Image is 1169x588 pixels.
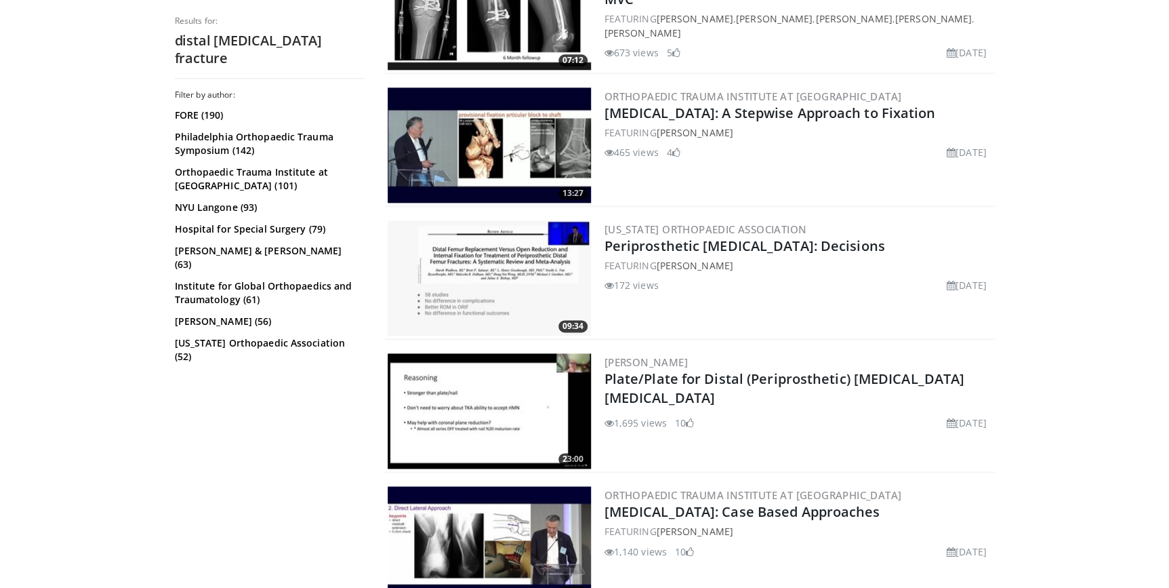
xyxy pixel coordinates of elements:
[675,544,694,558] li: 10
[895,12,972,25] a: [PERSON_NAME]
[947,416,987,430] li: [DATE]
[175,279,361,307] a: Institute for Global Orthopaedics and Traumatology (61)
[604,503,880,521] a: [MEDICAL_DATA]: Case Based Approaches
[604,370,964,407] a: Plate/Plate for Distal (Periprosthetic) [MEDICAL_DATA] [MEDICAL_DATA]
[388,87,591,203] img: a808f98d-1734-4bce-a42d-9d2dccab79cd.300x170_q85_crop-smart_upscale.jpg
[736,12,813,25] a: [PERSON_NAME]
[604,90,902,103] a: Orthopaedic Trauma Institute at [GEOGRAPHIC_DATA]
[947,544,987,558] li: [DATE]
[175,32,365,67] h2: distal [MEDICAL_DATA] fracture
[656,126,733,139] a: [PERSON_NAME]
[815,12,892,25] a: [PERSON_NAME]
[604,222,807,236] a: [US_STATE] Orthopaedic Association
[388,220,591,336] a: 09:34
[175,336,361,364] a: [US_STATE] Orthopaedic Association (52)
[656,12,733,25] a: [PERSON_NAME]
[604,45,659,60] li: 673 views
[604,416,667,430] li: 1,695 views
[604,237,885,255] a: Periprosthetic [MEDICAL_DATA]: Decisions
[604,278,659,292] li: 172 views
[604,524,992,538] div: FEATURING
[558,187,588,199] span: 13:27
[604,488,902,502] a: Orthopaedic Trauma Institute at [GEOGRAPHIC_DATA]
[175,244,361,271] a: [PERSON_NAME] & [PERSON_NAME] (63)
[558,320,588,332] span: 09:34
[947,145,987,159] li: [DATE]
[175,165,361,193] a: Orthopaedic Trauma Institute at [GEOGRAPHIC_DATA] (101)
[175,201,361,214] a: NYU Langone (93)
[604,12,992,40] div: FEATURING , , , ,
[388,87,591,203] a: 13:27
[656,525,733,538] a: [PERSON_NAME]
[947,278,987,292] li: [DATE]
[558,54,588,66] span: 07:12
[675,416,694,430] li: 10
[947,45,987,60] li: [DATE]
[656,259,733,272] a: [PERSON_NAME]
[667,145,680,159] li: 4
[604,125,992,140] div: FEATURING
[388,220,591,336] img: f491531d-ed46-4148-82ce-3988a1a0f80e.300x170_q85_crop-smart_upscale.jpg
[604,258,992,273] div: FEATURING
[604,544,667,558] li: 1,140 views
[604,26,681,39] a: [PERSON_NAME]
[604,355,688,369] a: [PERSON_NAME]
[604,104,936,122] a: [MEDICAL_DATA]: A Stepwise Approach to Fixation
[388,353,591,469] img: 7fcf89dc-4b2f-4d2d-a81b-e454e5708478.300x170_q85_crop-smart_upscale.jpg
[175,222,361,236] a: Hospital for Special Surgery (79)
[388,353,591,469] a: 23:00
[667,45,680,60] li: 5
[604,145,659,159] li: 465 views
[175,16,365,26] p: Results for:
[175,130,361,157] a: Philadelphia Orthopaedic Trauma Symposium (142)
[175,315,361,328] a: [PERSON_NAME] (56)
[175,90,365,100] h3: Filter by author:
[558,453,588,465] span: 23:00
[175,109,361,122] a: FORE (190)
